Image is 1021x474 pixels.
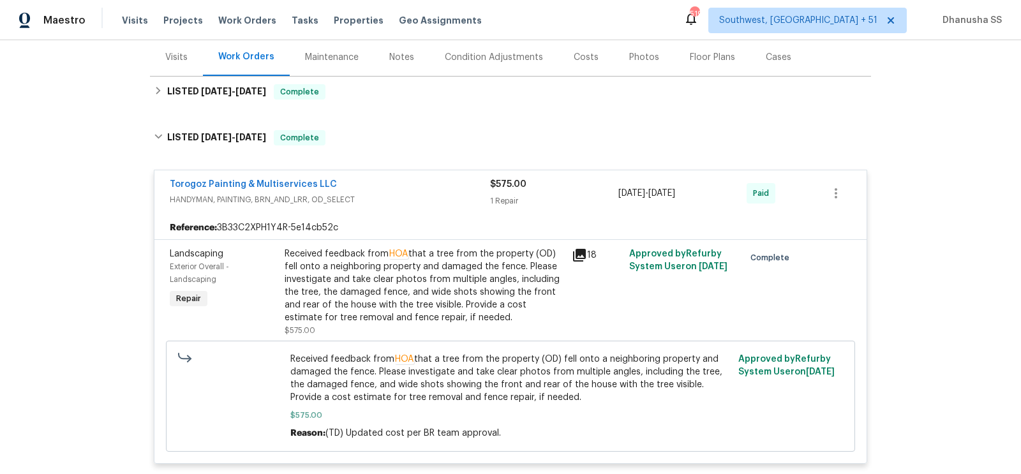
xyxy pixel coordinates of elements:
span: Landscaping [170,249,223,258]
div: 18 [572,248,622,263]
span: Geo Assignments [399,14,482,27]
span: [DATE] [235,87,266,96]
div: Notes [389,51,414,64]
h6: LISTED [167,84,266,100]
span: Visits [122,14,148,27]
div: Maintenance [305,51,359,64]
span: Paid [753,187,774,200]
span: [DATE] [201,133,232,142]
span: [DATE] [806,367,835,376]
div: Cases [766,51,791,64]
span: Complete [750,251,794,264]
span: Properties [334,14,384,27]
span: Tasks [292,16,318,25]
div: Floor Plans [690,51,735,64]
span: Approved by Refurby System User on [629,249,727,271]
div: LISTED [DATE]-[DATE]Complete [150,77,871,107]
div: 1 Repair [490,195,618,207]
span: Received feedback from that a tree from the property (OD) fell onto a neighboring property and da... [290,353,731,404]
span: $575.00 [490,180,526,189]
em: HOA [389,249,408,259]
div: 519 [690,8,699,20]
span: Complete [275,85,324,98]
span: Work Orders [218,14,276,27]
span: [DATE] [618,189,645,198]
span: Reason: [290,429,325,438]
span: Complete [275,131,324,144]
span: - [618,187,675,200]
span: [DATE] [235,133,266,142]
span: - [201,87,266,96]
span: Exterior Overall - Landscaping [170,263,229,283]
span: HANDYMAN, PAINTING, BRN_AND_LRR, OD_SELECT [170,193,490,206]
span: Repair [171,292,206,305]
a: Torogoz Painting & Multiservices LLC [170,180,337,189]
em: HOA [394,354,414,364]
div: Visits [165,51,188,64]
div: LISTED [DATE]-[DATE]Complete [150,117,871,158]
span: Projects [163,14,203,27]
span: Dhanusha SS [937,14,1002,27]
span: $575.00 [285,327,315,334]
div: Costs [574,51,599,64]
span: (TD) Updated cost per BR team approval. [325,429,501,438]
div: Condition Adjustments [445,51,543,64]
span: [DATE] [648,189,675,198]
div: 3B33C2XPH1Y4R-5e14cb52c [154,216,867,239]
b: Reference: [170,221,217,234]
span: Maestro [43,14,86,27]
span: - [201,133,266,142]
div: Received feedback from that a tree from the property (OD) fell onto a neighboring property and da... [285,248,564,324]
span: [DATE] [201,87,232,96]
span: $575.00 [290,409,731,422]
div: Work Orders [218,50,274,63]
span: Approved by Refurby System User on [738,355,835,376]
h6: LISTED [167,130,266,145]
span: [DATE] [699,262,727,271]
div: Photos [629,51,659,64]
span: Southwest, [GEOGRAPHIC_DATA] + 51 [719,14,877,27]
